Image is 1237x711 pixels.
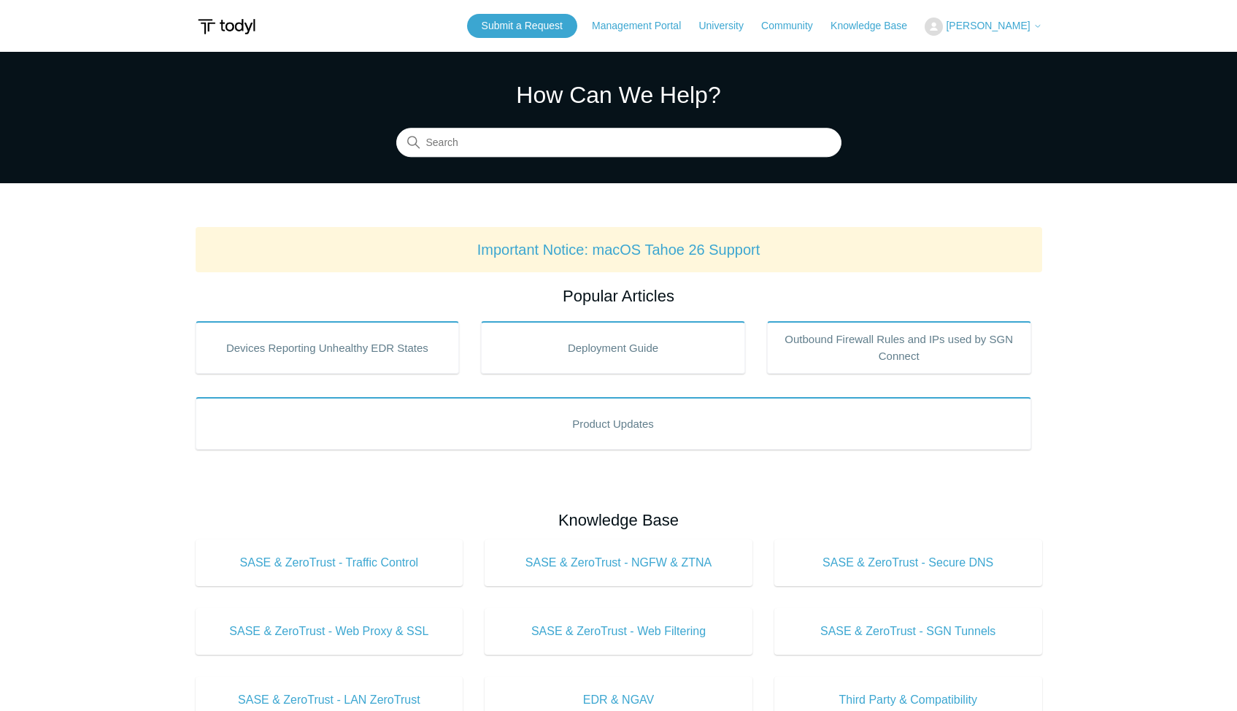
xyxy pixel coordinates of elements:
span: SASE & ZeroTrust - Traffic Control [217,554,442,572]
img: Todyl Support Center Help Center home page [196,13,258,40]
button: [PERSON_NAME] [925,18,1041,36]
span: EDR & NGAV [506,691,731,709]
span: SASE & ZeroTrust - SGN Tunnels [796,623,1020,640]
span: [PERSON_NAME] [946,20,1030,31]
a: SASE & ZeroTrust - SGN Tunnels [774,608,1042,655]
input: Search [396,128,841,158]
a: SASE & ZeroTrust - Traffic Control [196,539,463,586]
span: SASE & ZeroTrust - LAN ZeroTrust [217,691,442,709]
a: University [698,18,758,34]
span: SASE & ZeroTrust - Secure DNS [796,554,1020,572]
a: Product Updates [196,397,1031,450]
a: Knowledge Base [831,18,922,34]
h2: Knowledge Base [196,508,1042,532]
a: Community [761,18,828,34]
span: Third Party & Compatibility [796,691,1020,709]
a: SASE & ZeroTrust - NGFW & ZTNA [485,539,752,586]
a: Management Portal [592,18,695,34]
a: Deployment Guide [481,321,745,374]
a: SASE & ZeroTrust - Secure DNS [774,539,1042,586]
a: Outbound Firewall Rules and IPs used by SGN Connect [767,321,1031,374]
span: SASE & ZeroTrust - Web Filtering [506,623,731,640]
span: SASE & ZeroTrust - Web Proxy & SSL [217,623,442,640]
a: Important Notice: macOS Tahoe 26 Support [477,242,760,258]
a: Devices Reporting Unhealthy EDR States [196,321,460,374]
h1: How Can We Help? [396,77,841,112]
a: Submit a Request [467,14,577,38]
h2: Popular Articles [196,284,1042,308]
span: SASE & ZeroTrust - NGFW & ZTNA [506,554,731,572]
a: SASE & ZeroTrust - Web Proxy & SSL [196,608,463,655]
a: SASE & ZeroTrust - Web Filtering [485,608,752,655]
